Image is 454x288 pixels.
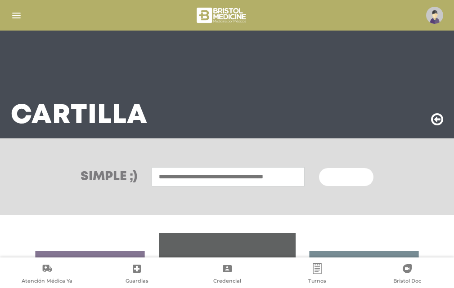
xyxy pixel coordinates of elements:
a: Guardias [92,263,182,286]
span: Bristol Doc [393,278,421,286]
span: Guardias [126,278,148,286]
a: Credencial [182,263,272,286]
span: Turnos [308,278,326,286]
button: Buscar [319,168,373,186]
span: Credencial [213,278,241,286]
span: Buscar [330,174,356,181]
span: Atención Médica Ya [22,278,72,286]
h3: Cartilla [11,104,148,128]
a: Atención Médica Ya [2,263,92,286]
a: Bristol Doc [362,263,452,286]
h3: Simple ;) [81,171,137,183]
a: Turnos [272,263,362,286]
img: profile-placeholder.svg [426,7,443,24]
img: Cober_menu-lines-white.svg [11,10,22,21]
img: bristol-medicine-blanco.png [195,4,249,26]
